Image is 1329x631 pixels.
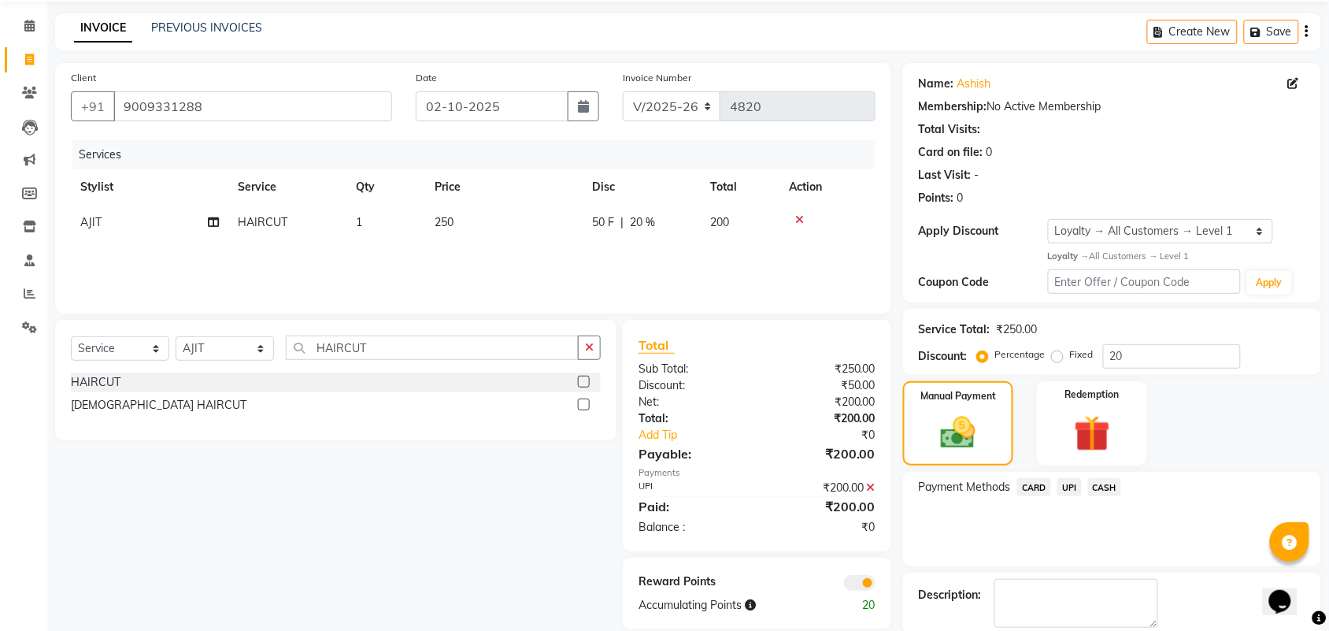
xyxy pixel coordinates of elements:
[228,169,346,205] th: Service
[779,169,876,205] th: Action
[627,394,757,410] div: Net:
[1057,478,1082,496] span: UPI
[919,144,983,161] div: Card on file:
[957,190,964,206] div: 0
[627,597,822,614] div: Accumulating Points
[627,410,757,427] div: Total:
[627,361,757,377] div: Sub Total:
[919,167,972,184] div: Last Visit:
[113,91,392,121] input: Search by Name/Mobile/Email/Code
[757,377,887,394] div: ₹50.00
[151,20,262,35] a: PREVIOUS INVOICES
[997,321,1038,338] div: ₹250.00
[975,167,979,184] div: -
[416,71,437,85] label: Date
[779,427,887,444] div: ₹0
[627,519,757,536] div: Balance :
[995,347,1046,362] label: Percentage
[74,14,132,43] a: INVOICE
[627,427,779,444] a: Add Tip
[1070,347,1094,362] label: Fixed
[957,76,991,92] a: Ashish
[72,140,887,169] div: Services
[1063,411,1122,456] img: _gift.svg
[71,169,228,205] th: Stylist
[757,361,887,377] div: ₹250.00
[701,169,779,205] th: Total
[987,144,993,161] div: 0
[919,348,968,365] div: Discount:
[930,413,987,453] img: _cash.svg
[592,214,614,231] span: 50 F
[356,215,362,229] span: 1
[919,587,982,603] div: Description:
[286,336,579,360] input: Search or Scan
[1263,568,1313,615] iframe: chat widget
[435,215,453,229] span: 250
[710,215,729,229] span: 200
[627,377,757,394] div: Discount:
[757,497,887,516] div: ₹200.00
[1065,388,1120,402] label: Redemption
[1017,478,1051,496] span: CARD
[620,214,624,231] span: |
[71,71,96,85] label: Client
[919,76,954,92] div: Name:
[1048,269,1241,294] input: Enter Offer / Coupon Code
[757,444,887,463] div: ₹200.00
[627,480,757,496] div: UPI
[623,71,691,85] label: Invoice Number
[71,397,246,414] div: [DEMOGRAPHIC_DATA] HAIRCUT
[919,98,987,115] div: Membership:
[919,98,1305,115] div: No Active Membership
[238,215,287,229] span: HAIRCUT
[425,169,583,205] th: Price
[919,121,981,138] div: Total Visits:
[757,394,887,410] div: ₹200.00
[757,410,887,427] div: ₹200.00
[80,215,102,229] span: AJIT
[822,597,887,614] div: 20
[1247,271,1292,295] button: Apply
[630,214,655,231] span: 20 %
[71,91,115,121] button: +91
[1244,20,1299,44] button: Save
[919,321,990,338] div: Service Total:
[1048,251,1090,262] strong: Loyalty →
[639,466,876,480] div: Payments
[346,169,425,205] th: Qty
[1088,478,1122,496] span: CASH
[919,274,1048,291] div: Coupon Code
[71,374,120,391] div: HAIRCUT
[919,223,1048,239] div: Apply Discount
[1048,250,1305,263] div: All Customers → Level 1
[1147,20,1238,44] button: Create New
[920,389,996,403] label: Manual Payment
[627,444,757,463] div: Payable:
[627,497,757,516] div: Paid:
[919,479,1011,496] span: Payment Methods
[639,337,675,354] span: Total
[757,480,887,496] div: ₹200.00
[757,519,887,536] div: ₹0
[627,573,757,591] div: Reward Points
[583,169,701,205] th: Disc
[919,190,954,206] div: Points:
